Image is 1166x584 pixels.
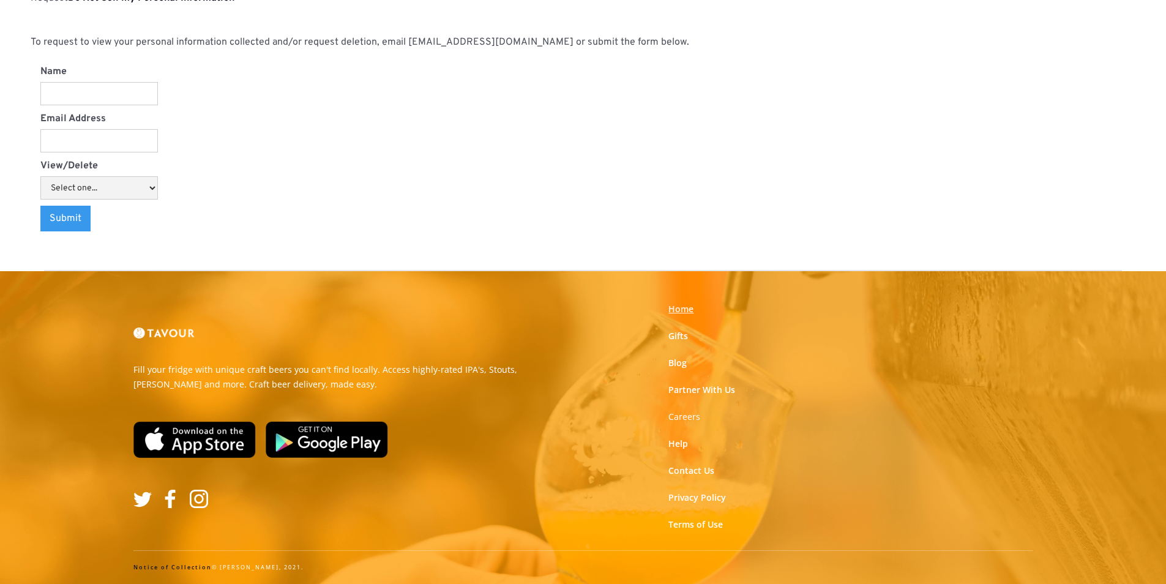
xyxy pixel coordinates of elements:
[133,563,212,571] a: Notice of Collection
[40,159,158,173] label: View/Delete
[668,357,687,369] a: Blog
[668,438,688,450] a: Help
[668,492,726,504] a: Privacy Policy
[668,330,688,342] a: Gifts
[668,465,714,477] a: Contact Us
[40,64,158,231] form: View/delete my PI
[668,518,723,531] a: Terms of Use
[40,64,158,79] label: Name
[668,411,700,422] strong: Careers
[668,303,693,315] a: Home
[40,206,91,231] input: Submit
[133,563,1033,572] div: © [PERSON_NAME], 2021.
[668,411,700,423] a: Careers
[668,384,735,396] a: Partner With Us
[40,111,158,126] label: Email Address
[133,362,574,392] p: Fill your fridge with unique craft beers you can't find locally. Access highly-rated IPA's, Stout...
